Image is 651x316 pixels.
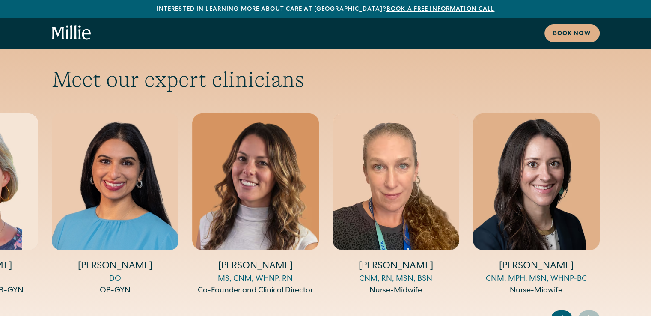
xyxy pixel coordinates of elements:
[544,24,600,42] a: Book now
[192,260,319,274] h4: [PERSON_NAME]
[52,274,178,285] div: DO
[553,30,591,39] div: Book now
[52,113,178,297] div: 2 / 5
[473,113,600,297] div: 5 / 5
[192,274,319,285] div: MS, CNM, WHNP, RN
[52,260,178,274] h4: [PERSON_NAME]
[386,6,494,12] a: Book a free information call
[333,274,459,285] div: CNM, RN, MSN, BSN
[192,113,319,297] div: 3 / 5
[473,285,600,297] div: Nurse-Midwife
[333,285,459,297] div: Nurse-Midwife
[473,260,600,274] h4: [PERSON_NAME]
[192,285,319,297] div: Co-Founder and Clinical Director
[52,25,91,41] a: home
[52,66,600,93] h2: Meet our expert clinicians
[52,285,178,297] div: OB-GYN
[333,113,459,297] div: 4 / 5
[333,260,459,274] h4: [PERSON_NAME]
[473,274,600,285] div: CNM, MPH, MSN, WHNP-BC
